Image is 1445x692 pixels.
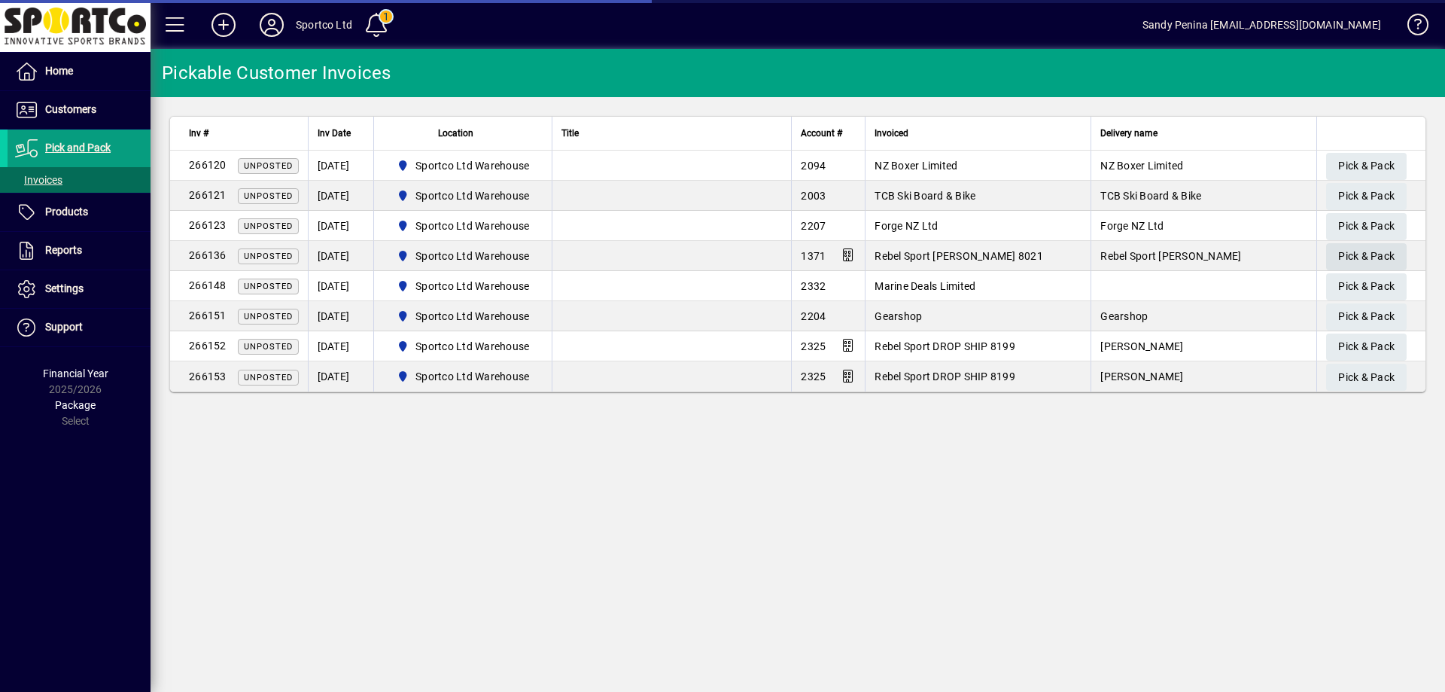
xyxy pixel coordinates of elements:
span: Sportco Ltd Warehouse [415,339,529,354]
a: Invoices [8,167,151,193]
span: Unposted [244,251,293,261]
span: NZ Boxer Limited [1100,160,1183,172]
span: [PERSON_NAME] [1100,340,1183,352]
span: Reports [45,244,82,256]
button: Pick & Pack [1326,213,1407,240]
span: 266151 [189,309,227,322]
div: Account # [801,125,856,142]
button: Pick & Pack [1326,153,1407,180]
a: Support [8,309,151,346]
span: Sportco Ltd Warehouse [391,307,536,325]
a: Products [8,194,151,231]
button: Pick & Pack [1326,273,1407,300]
span: Products [45,206,88,218]
button: Add [199,11,248,38]
span: Pick & Pack [1338,214,1395,239]
div: Pickable Customer Invoices [162,61,391,85]
span: Financial Year [43,367,108,380]
span: Sportco Ltd Warehouse [391,247,536,265]
div: Sportco Ltd [296,13,352,37]
span: Unposted [244,161,293,171]
span: Location [438,125,473,142]
span: Forge NZ Ltd [1100,220,1164,232]
span: Pick & Pack [1338,274,1395,299]
span: Customers [45,103,96,115]
span: Rebel Sport DROP SHIP 8199 [875,370,1015,383]
td: [DATE] [308,301,373,331]
span: Pick & Pack [1338,365,1395,390]
span: 266153 [189,370,227,383]
span: 1371 [801,250,826,262]
div: Sandy Penina [EMAIL_ADDRESS][DOMAIN_NAME] [1142,13,1381,37]
span: Sportco Ltd Warehouse [391,217,536,235]
span: NZ Boxer Limited [875,160,957,172]
span: Pick & Pack [1338,334,1395,359]
span: Rebel Sport DROP SHIP 8199 [875,340,1015,352]
span: Sportco Ltd Warehouse [415,218,529,233]
span: Home [45,65,73,77]
span: Sportco Ltd Warehouse [415,188,529,203]
a: Settings [8,270,151,308]
span: TCB Ski Board & Bike [1100,190,1201,202]
span: Inv Date [318,125,351,142]
span: Invoices [15,174,62,186]
span: Pick and Pack [45,142,111,154]
button: Pick & Pack [1326,303,1407,331]
span: 2094 [801,160,826,172]
span: Delivery name [1100,125,1158,142]
span: Gearshop [1100,310,1148,322]
span: 2325 [801,340,826,352]
span: Unposted [244,191,293,201]
span: Title [561,125,579,142]
td: [DATE] [308,331,373,361]
span: Unposted [244,373,293,383]
a: Customers [8,91,151,129]
span: 266136 [189,249,227,261]
span: Pick & Pack [1338,154,1395,178]
td: [DATE] [308,211,373,241]
span: Sportco Ltd Warehouse [415,158,529,173]
span: Sportco Ltd Warehouse [415,279,529,294]
span: Pick & Pack [1338,184,1395,209]
span: 2332 [801,280,826,292]
div: Invoiced [875,125,1081,142]
a: Knowledge Base [1396,3,1426,52]
span: 266148 [189,279,227,291]
span: Sportco Ltd Warehouse [391,157,536,175]
span: Support [45,321,83,333]
div: Title [561,125,782,142]
span: Package [55,399,96,411]
td: [DATE] [308,361,373,392]
span: Unposted [244,221,293,231]
span: Sportco Ltd Warehouse [391,337,536,355]
div: Inv # [189,125,299,142]
span: [PERSON_NAME] [1100,370,1183,383]
span: Sportco Ltd Warehouse [391,277,536,295]
span: 266152 [189,340,227,352]
div: Location [383,125,543,142]
span: Sportco Ltd Warehouse [391,367,536,386]
div: Delivery name [1100,125,1307,142]
td: [DATE] [308,151,373,181]
span: Sportco Ltd Warehouse [415,369,529,384]
span: 266120 [189,159,227,171]
span: Inv # [189,125,208,142]
span: Forge NZ Ltd [875,220,938,232]
span: Unposted [244,342,293,352]
span: 2207 [801,220,826,232]
td: [DATE] [308,271,373,301]
span: 266123 [189,219,227,231]
span: Marine Deals Limited [875,280,975,292]
span: TCB Ski Board & Bike [875,190,975,202]
button: Pick & Pack [1326,183,1407,210]
span: 2204 [801,310,826,322]
td: [DATE] [308,181,373,211]
span: Sportco Ltd Warehouse [415,309,529,324]
span: Pick & Pack [1338,244,1395,269]
a: Home [8,53,151,90]
a: Reports [8,232,151,270]
button: Pick & Pack [1326,334,1407,361]
span: Rebel Sport [PERSON_NAME] [1100,250,1241,262]
span: 2003 [801,190,826,202]
span: Rebel Sport [PERSON_NAME] 8021 [875,250,1043,262]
